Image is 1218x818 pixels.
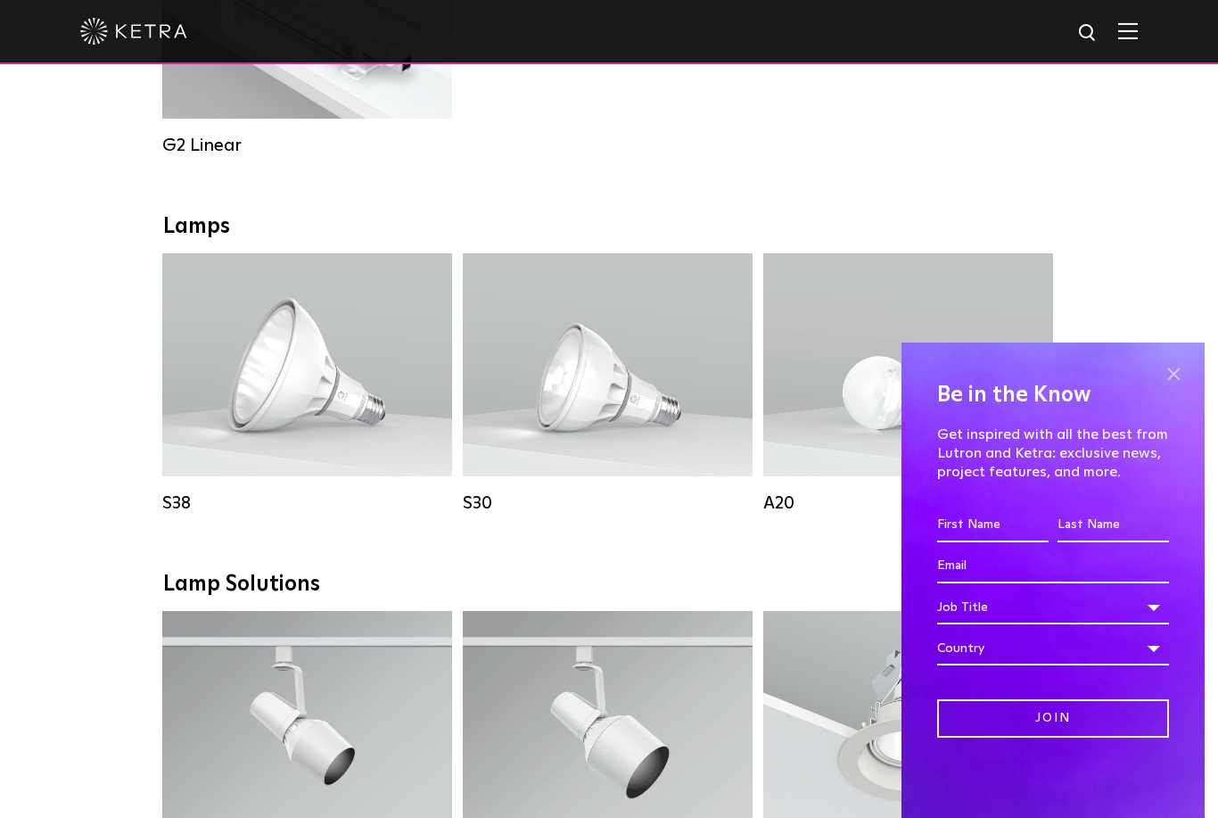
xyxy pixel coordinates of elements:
[937,508,1049,542] input: First Name
[1058,508,1169,542] input: Last Name
[937,591,1169,624] div: Job Title
[937,426,1169,481] p: Get inspired with all the best from Lutron and Ketra: exclusive news, project features, and more.
[1118,22,1138,39] img: Hamburger%20Nav.svg
[463,253,753,512] a: S30 Lumen Output:1100Colors:White / BlackBase Type:E26 Edison Base / GU24Beam Angles:15° / 25° / ...
[162,135,452,156] div: G2 Linear
[80,18,187,45] img: ketra-logo-2019-white
[937,378,1169,412] h4: Be in the Know
[163,572,1055,598] div: Lamp Solutions
[937,549,1169,583] input: Email
[1077,22,1099,45] img: search icon
[937,699,1169,738] input: Join
[763,492,1053,514] div: A20
[937,632,1169,665] div: Country
[763,253,1053,512] a: A20 Lumen Output:600 / 800Colors:White / BlackBase Type:E26 Edison Base / GU24Beam Angles:Omni-Di...
[162,253,452,512] a: S38 Lumen Output:1100Colors:White / BlackBase Type:E26 Edison Base / GU24Beam Angles:10° / 25° / ...
[162,492,452,514] div: S38
[463,492,753,514] div: S30
[163,214,1055,240] div: Lamps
